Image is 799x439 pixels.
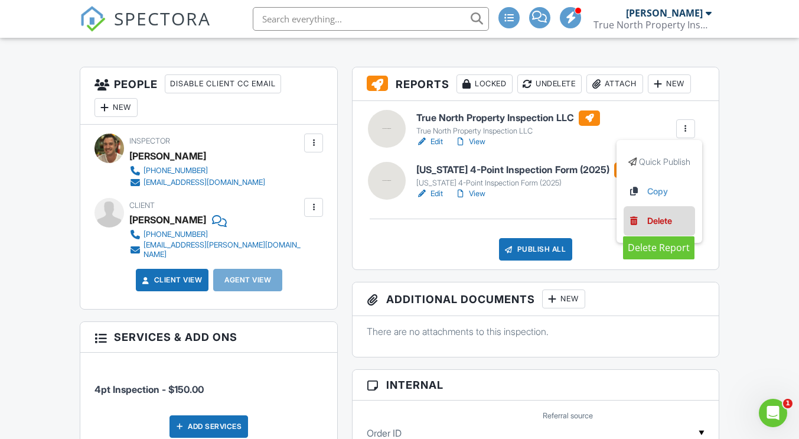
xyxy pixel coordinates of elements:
[416,178,635,188] div: [US_STATE] 4-Point Inspection Form (2025)
[542,290,585,308] div: New
[80,322,337,353] h3: Services & Add ons
[416,110,600,136] a: True North Property Inspection LLC True North Property Inspection LLC
[416,162,635,188] a: [US_STATE] 4-Point Inspection Form (2025) [US_STATE] 4-Point Inspection Form (2025)
[169,415,248,438] div: Add Services
[783,399,793,408] span: 1
[94,383,204,395] span: 4pt Inspection - $150.00
[416,162,635,178] h6: [US_STATE] 4-Point Inspection Form (2025)
[80,67,337,125] h3: People
[253,7,489,31] input: Search everything...
[129,136,170,145] span: Inspector
[353,370,718,401] h3: Internal
[144,240,301,259] div: [EMAIL_ADDRESS][PERSON_NAME][DOMAIN_NAME]
[759,399,787,427] iframe: Intercom live chat
[367,325,704,338] p: There are no attachments to this inspection.
[416,110,600,126] h6: True North Property Inspection LLC
[416,136,443,148] a: Edit
[353,282,718,316] h3: Additional Documents
[416,126,600,136] div: True North Property Inspection LLC
[626,7,703,19] div: [PERSON_NAME]
[129,229,301,240] a: [PHONE_NUMBER]
[648,74,691,93] div: New
[129,201,155,210] span: Client
[129,147,206,165] div: [PERSON_NAME]
[517,74,582,93] div: Undelete
[94,362,323,405] li: Service: 4pt Inspection
[628,214,690,227] a: Delete
[114,6,211,31] span: SPECTORA
[129,211,206,229] div: [PERSON_NAME]
[165,74,281,93] div: Disable Client CC Email
[455,188,485,200] a: View
[499,238,573,261] div: Publish All
[80,16,211,41] a: SPECTORA
[129,177,265,188] a: [EMAIL_ADDRESS][DOMAIN_NAME]
[144,166,208,175] div: [PHONE_NUMBER]
[639,157,690,167] span: Quick Publish
[140,274,203,286] a: Client View
[628,185,690,198] a: Copy
[353,67,718,101] h3: Reports
[80,6,106,32] img: The Best Home Inspection Software - Spectora
[144,178,265,187] div: [EMAIL_ADDRESS][DOMAIN_NAME]
[586,74,643,93] div: Attach
[593,19,712,31] div: True North Property Inspections LLC
[94,98,138,117] div: New
[647,214,672,227] div: Delete
[144,230,208,239] div: [PHONE_NUMBER]
[543,411,593,421] label: Referral source
[416,188,443,200] a: Edit
[456,74,513,93] div: Locked
[129,240,301,259] a: [EMAIL_ADDRESS][PERSON_NAME][DOMAIN_NAME]
[129,165,265,177] a: [PHONE_NUMBER]
[455,136,485,148] a: View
